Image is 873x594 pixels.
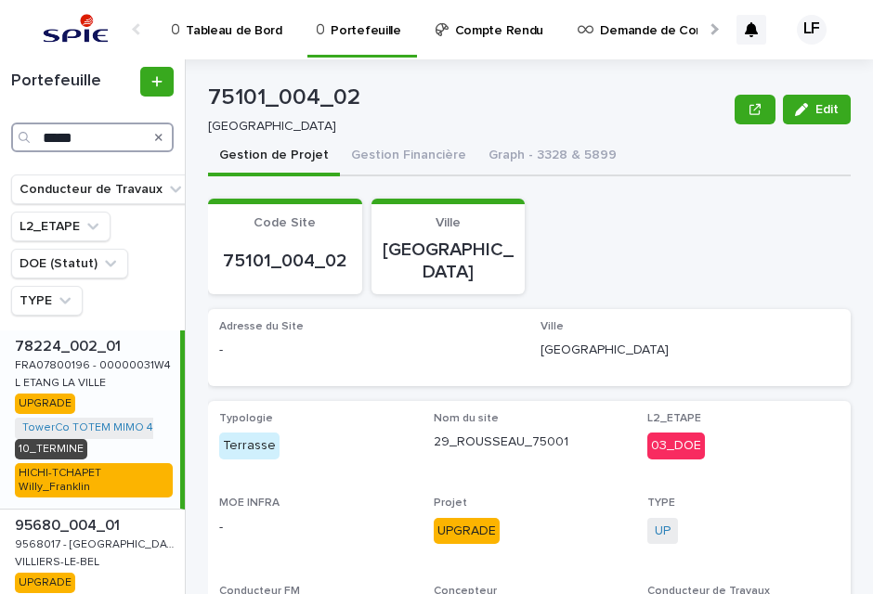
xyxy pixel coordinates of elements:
button: L2_ETAPE [11,212,111,241]
button: Conducteur de Travaux [11,174,193,204]
p: VILLIERS-LE-BEL [15,552,103,569]
button: Gestion de Projet [208,137,340,176]
div: LF [797,15,827,45]
p: 95680_004_01 [15,513,124,535]
input: Search [11,123,174,152]
span: MOE INFRA [219,497,280,509]
div: UPGRADE [434,518,500,545]
p: [GEOGRAPHIC_DATA] [383,239,515,283]
p: - [219,341,518,360]
p: 75101_004_02 [208,84,727,111]
p: 75101_004_02 [219,250,351,272]
div: 03_DOE [647,433,705,459]
p: [GEOGRAPHIC_DATA] [208,119,720,135]
h1: Portefeuille [11,71,137,92]
button: Graph - 3328 & 5899 [477,137,628,176]
p: 78224_002_01 [15,334,124,355]
span: TYPE [647,497,675,509]
a: UP [655,522,671,541]
div: UPGRADE [15,394,75,414]
span: Code Site [254,216,316,229]
div: Terrasse [219,433,280,459]
div: HICHI-TCHAPET Willy_Franklin [15,463,173,497]
p: L ETANG LA VILLE [15,373,110,390]
p: - [219,518,411,537]
div: 10_TERMINE [15,439,87,459]
span: Typologie [219,413,273,424]
button: DOE (Statut) [11,249,128,278]
span: Adresse du Site [219,321,304,332]
button: Edit [783,95,851,124]
div: UPGRADE [15,573,75,593]
img: svstPd6MQfCT1uX1QGkG [37,11,114,48]
a: TowerCo TOTEM MIMO 4X4 [22,421,167,434]
span: Edit [815,103,839,116]
p: 29_ROUSSEAU_75001 [434,433,626,452]
span: Projet [434,497,467,509]
p: FRA07800196 - 00000031W4 [15,355,175,372]
span: Nom du site [434,413,499,424]
button: TYPE [11,286,83,316]
span: L2_ETAPE [647,413,701,424]
span: Ville [436,216,461,229]
span: Ville [541,321,564,332]
button: Gestion Financière [340,137,477,176]
p: [GEOGRAPHIC_DATA] [541,341,840,360]
p: 9568017 - VILLIERS LE BEL-9770-2v [15,535,181,551]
